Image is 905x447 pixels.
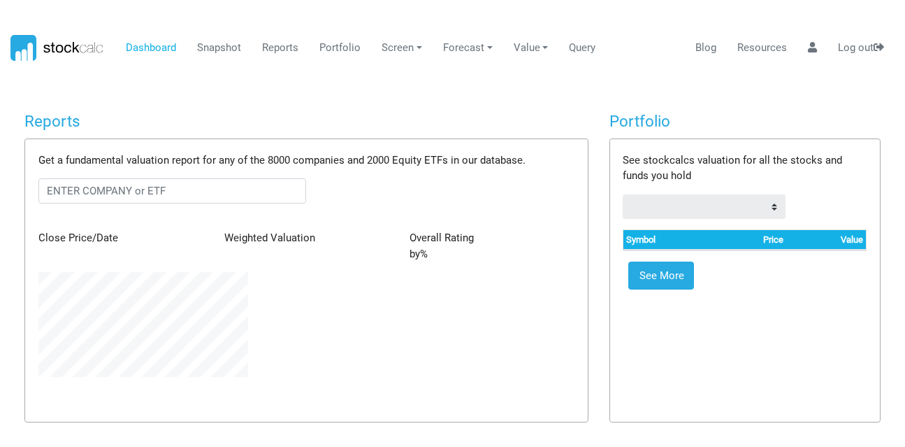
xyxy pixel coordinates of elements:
[192,35,247,62] a: Snapshot
[508,35,553,62] a: Value
[38,152,574,169] p: Get a fundamental valuation report for any of the 8000 companies and 2000 Equity ETFs in our data...
[399,230,585,262] div: by %
[121,35,182,62] a: Dashboard
[623,230,708,250] th: Symbol
[628,262,695,290] a: See More
[786,230,866,250] th: Value
[224,232,315,244] span: Weighted Valuation
[690,35,722,62] a: Blog
[708,230,786,250] th: Price
[410,232,474,244] span: Overall Rating
[564,35,601,62] a: Query
[257,35,304,62] a: Reports
[623,152,867,184] p: See stockcalcs valuation for all the stocks and funds you hold
[833,35,890,62] a: Log out
[24,112,588,131] h4: Reports
[377,35,428,62] a: Screen
[732,35,792,62] a: Resources
[437,35,498,62] a: Forecast
[38,232,118,244] span: Close Price/Date
[314,35,366,62] a: Portfolio
[38,178,306,204] input: ENTER COMPANY or ETF
[609,112,881,131] h4: Portfolio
